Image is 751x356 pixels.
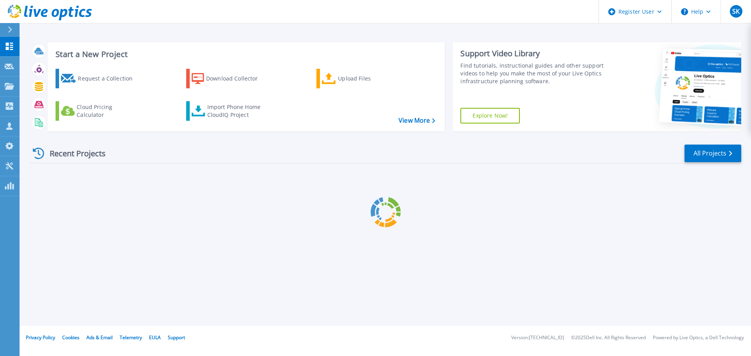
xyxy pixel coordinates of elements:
div: Support Video Library [460,48,607,59]
div: Request a Collection [78,71,140,86]
span: SK [732,8,740,14]
a: All Projects [685,145,741,162]
a: View More [399,117,435,124]
a: Explore Now! [460,108,520,123]
div: Import Phone Home CloudIQ Project [207,103,268,119]
a: Download Collector [186,69,273,88]
li: © 2025 Dell Inc. All Rights Reserved [571,335,646,340]
li: Version: [TECHNICAL_ID] [511,335,564,340]
div: Download Collector [206,71,269,86]
a: Cloud Pricing Calculator [56,101,143,121]
a: Ads & Email [86,334,113,341]
div: Find tutorials, instructional guides and other support videos to help you make the most of your L... [460,62,607,85]
div: Upload Files [338,71,401,86]
a: Upload Files [316,69,404,88]
a: EULA [149,334,161,341]
a: Support [168,334,185,341]
a: Privacy Policy [26,334,55,341]
a: Request a Collection [56,69,143,88]
a: Telemetry [120,334,142,341]
h3: Start a New Project [56,50,435,59]
li: Powered by Live Optics, a Dell Technology [653,335,744,340]
div: Cloud Pricing Calculator [77,103,139,119]
a: Cookies [62,334,79,341]
div: Recent Projects [30,144,116,163]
